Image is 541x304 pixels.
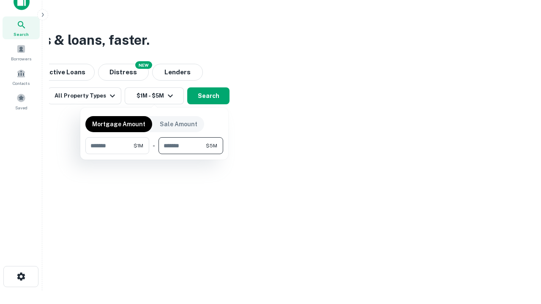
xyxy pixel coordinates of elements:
[92,119,145,129] p: Mortgage Amount
[134,142,143,149] span: $1M
[153,137,155,154] div: -
[499,236,541,277] iframe: Chat Widget
[206,142,217,149] span: $5M
[160,119,197,129] p: Sale Amount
